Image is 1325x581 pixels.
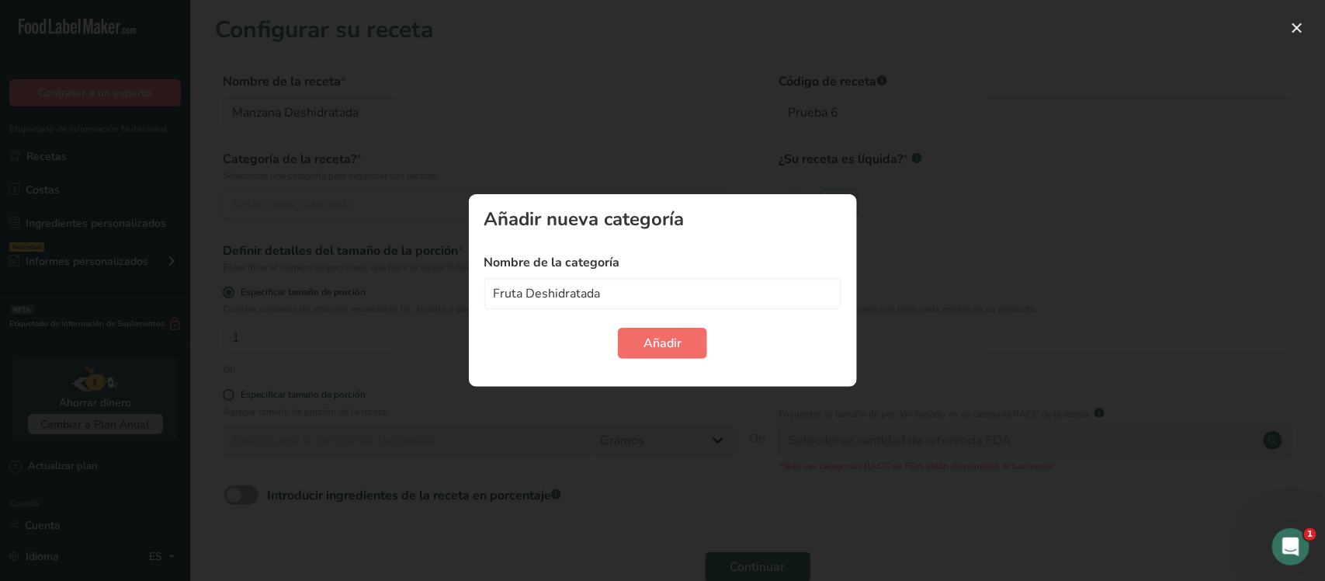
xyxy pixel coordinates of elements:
[484,278,841,309] input: Escriba el nombre de su categoría aquí
[1272,528,1309,565] iframe: Chat en vivo de Intercom
[618,328,707,359] button: Añadir
[484,207,685,231] font: Añadir nueva categoría
[1307,529,1313,539] font: 1
[484,254,620,271] font: Nombre de la categoría
[643,335,682,352] font: Añadir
